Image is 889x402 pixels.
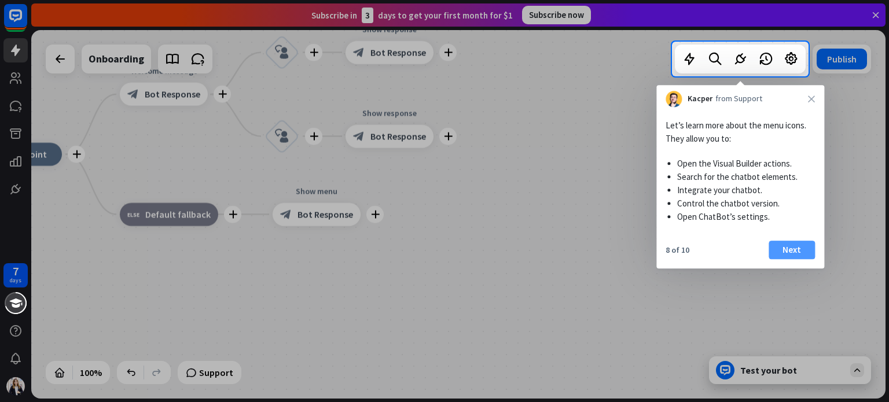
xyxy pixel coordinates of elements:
[677,197,803,210] li: Control the chatbot version.
[666,245,689,255] div: 8 of 10
[677,170,803,183] li: Search for the chatbot elements.
[666,119,815,145] p: Let’s learn more about the menu icons. They allow you to:
[808,95,815,102] i: close
[677,210,803,223] li: Open ChatBot’s settings.
[677,157,803,170] li: Open the Visual Builder actions.
[769,241,815,259] button: Next
[688,93,712,105] span: Kacper
[677,183,803,197] li: Integrate your chatbot.
[715,93,762,105] span: from Support
[9,5,44,39] button: Open LiveChat chat widget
